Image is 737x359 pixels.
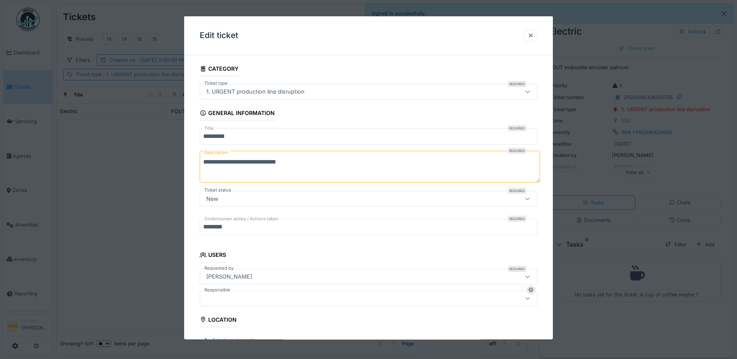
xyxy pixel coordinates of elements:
label: Ondernomen acties / Actions taken [203,216,280,222]
label: Description [203,148,230,157]
div: Required [508,265,526,272]
div: Required [508,125,526,131]
label: Ticket type [203,80,229,87]
div: Location [200,314,237,327]
label: Responsible [203,286,232,293]
div: Select equipments [200,335,258,345]
div: Required [508,148,526,154]
div: Required [508,216,526,222]
div: General information [200,107,275,120]
div: Required [508,81,526,87]
label: Ticket status [203,187,233,193]
div: Category [200,63,239,76]
div: [PERSON_NAME] [203,272,255,281]
label: Title [203,125,215,132]
h3: Edit ticket [200,31,238,40]
div: New [203,194,221,203]
div: Required [508,188,526,194]
div: Users [200,249,226,262]
label: Requested by [203,265,235,271]
div: 1. URGENT production line disruption [203,87,308,96]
